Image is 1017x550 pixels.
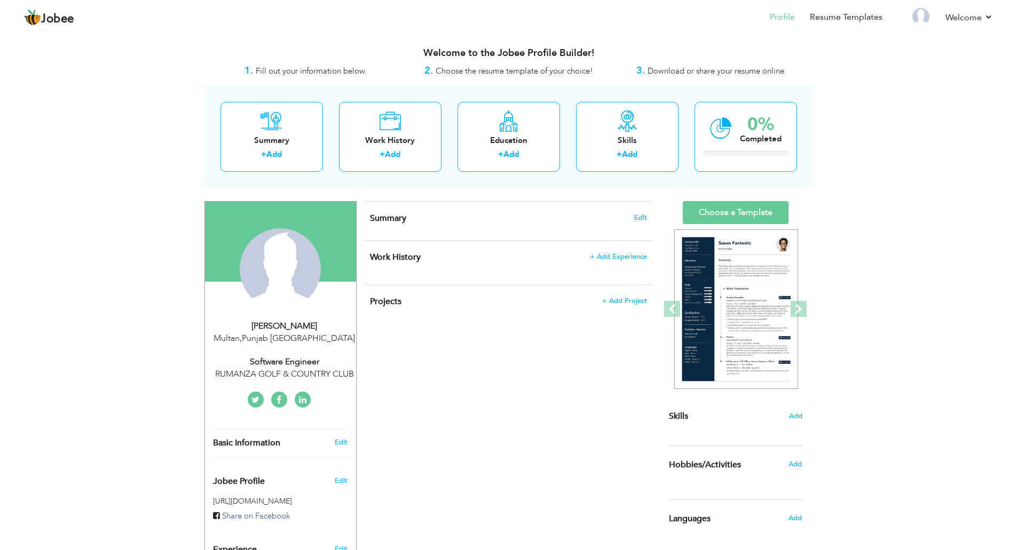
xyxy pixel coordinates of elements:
[380,149,385,160] label: +
[789,459,802,469] span: Add
[213,320,356,332] div: [PERSON_NAME]
[370,212,406,224] span: Summary
[229,135,314,146] div: Summary
[335,437,348,447] a: Edit
[424,64,433,77] strong: 2.
[204,48,813,59] h3: Welcome to the Jobee Profile Builder!
[789,411,802,421] span: Add
[245,64,253,77] strong: 1.
[261,149,266,160] label: +
[912,8,929,25] img: Profile Img
[213,439,280,448] span: Basic Information
[436,66,593,76] span: Choose the resume template of your choice!
[945,11,993,24] a: Welcome
[669,514,711,524] span: Languages
[669,499,802,537] div: Show your familiar languages.
[683,201,789,224] a: Choose a Template
[348,135,433,146] div: Work History
[770,11,795,23] a: Profile
[634,214,647,221] span: Edit
[498,149,503,160] label: +
[590,253,647,260] span: + Add Experience
[617,149,622,160] label: +
[661,446,810,483] div: Share some of your professional and personal interests.
[41,13,74,25] span: Jobee
[789,513,802,523] span: Add
[213,332,356,345] div: Multan Punjab [GEOGRAPHIC_DATA]
[370,296,401,307] span: Projects
[213,356,356,368] div: Software Engineer
[240,228,321,309] img: Sajjad Safdar
[370,213,647,224] h4: Adding a summary is a quick and easy way to highlight your experience and interests.
[370,252,647,262] h4: This helps to show the companies you have worked for.
[636,64,645,77] strong: 3.
[213,477,265,487] span: Jobee Profile
[24,9,41,26] img: jobee.io
[256,66,367,76] span: Fill out your information below.
[585,135,670,146] div: Skills
[213,497,348,505] h5: [URL][DOMAIN_NAME]
[622,149,637,160] a: Add
[370,296,647,307] h4: This helps to highlight the project, tools and skills you have worked on.
[385,149,400,160] a: Add
[213,368,356,380] div: RUMANZA GOLF & COUNTRY CLUB
[222,511,290,521] span: Share on Facebook
[669,410,688,422] span: Skills
[466,135,551,146] div: Education
[205,465,356,492] div: Enhance your career by creating a custom URL for your Jobee public profile.
[669,460,741,470] span: Hobbies/Activities
[370,251,421,263] span: Work History
[740,116,782,133] div: 0%
[810,11,882,23] a: Resume Templates
[602,297,647,305] span: + Add Project
[266,149,282,160] a: Add
[335,476,348,485] span: Edit
[24,9,74,26] a: Jobee
[740,133,782,145] div: Completed
[503,149,519,160] a: Add
[240,332,242,344] span: ,
[648,66,786,76] span: Download or share your resume online.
